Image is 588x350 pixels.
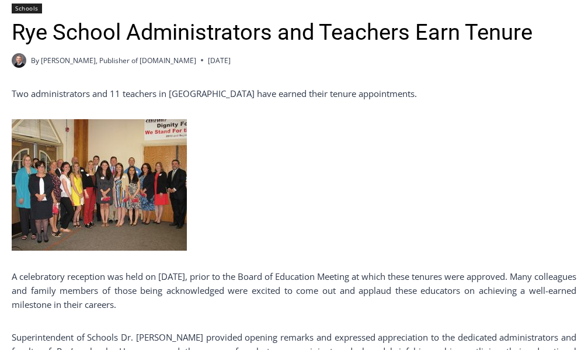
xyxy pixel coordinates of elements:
[12,19,576,46] h1: Rye School Administrators and Teachers Earn Tenure
[208,55,231,66] time: [DATE]
[12,4,42,13] a: Schools
[31,55,39,66] span: By
[41,56,196,65] a: [PERSON_NAME], Publisher of [DOMAIN_NAME]
[12,86,576,101] p: Two administrators and 11 teachers in [GEOGRAPHIC_DATA] have earned their tenure appointments.
[12,53,26,68] a: Author image
[12,119,187,251] img: Tenure Recipient Group 2
[12,269,576,311] p: A celebratory reception was held on [DATE], prior to the Board of Education Meeting at which thes...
